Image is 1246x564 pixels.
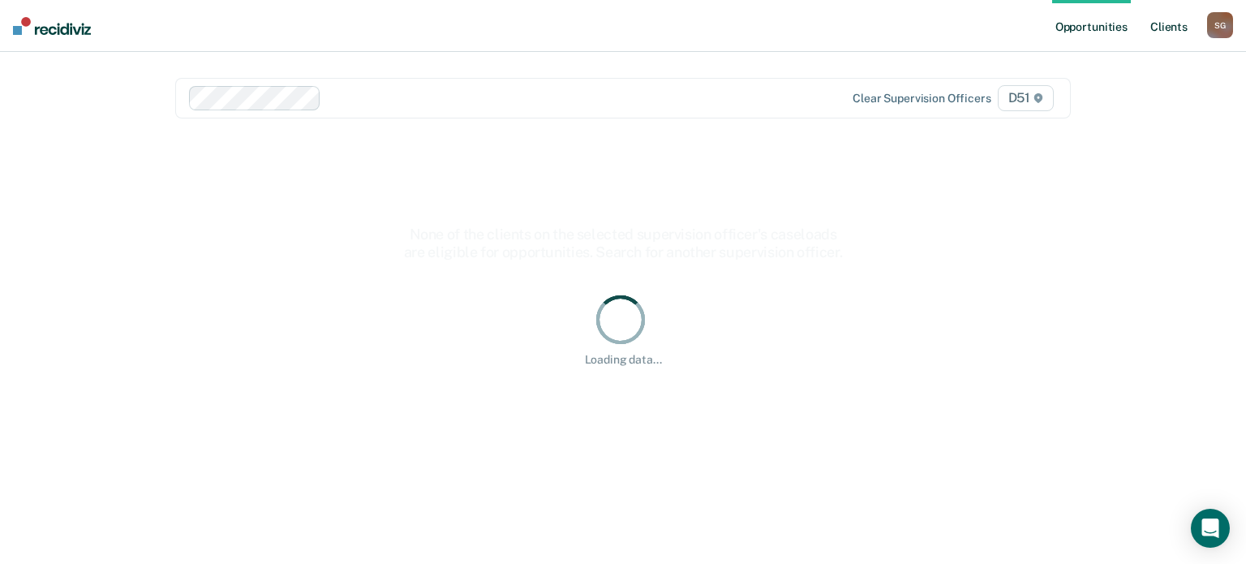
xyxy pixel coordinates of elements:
span: D51 [998,85,1054,111]
div: Open Intercom Messenger [1191,509,1230,548]
div: Clear supervision officers [853,92,990,105]
button: SG [1207,12,1233,38]
img: Recidiviz [13,17,91,35]
div: Loading data... [585,353,662,367]
div: S G [1207,12,1233,38]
